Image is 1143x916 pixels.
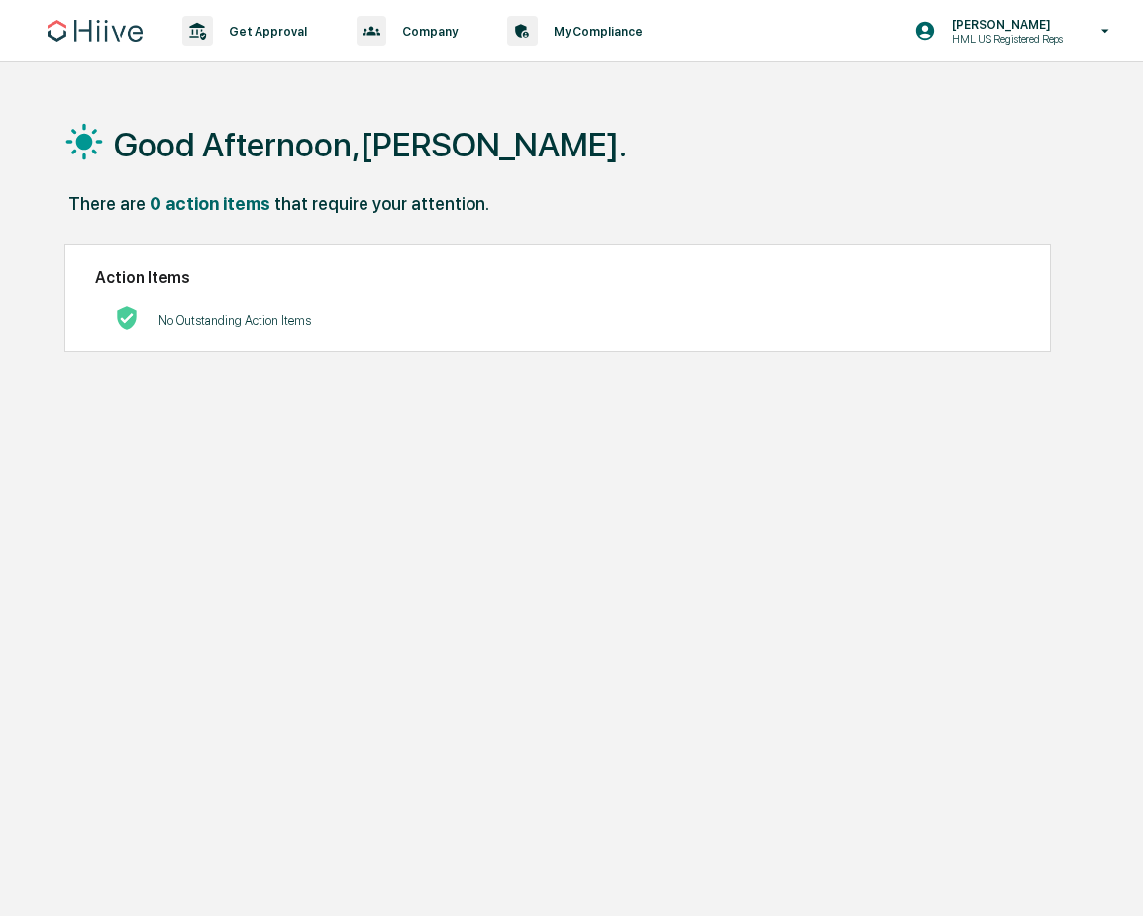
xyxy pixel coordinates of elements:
[274,193,489,214] div: that require your attention.
[386,24,468,39] p: Company
[936,32,1073,46] p: HML US Registered Reps
[150,193,270,214] div: 0 action items
[114,125,627,164] h1: Good Afternoon,[PERSON_NAME].
[95,268,1021,287] h2: Action Items
[48,20,143,42] img: logo
[936,17,1073,32] p: [PERSON_NAME]
[68,193,146,214] div: There are
[158,313,311,328] p: No Outstanding Action Items
[213,24,317,39] p: Get Approval
[115,306,139,330] img: No Actions logo
[538,24,653,39] p: My Compliance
